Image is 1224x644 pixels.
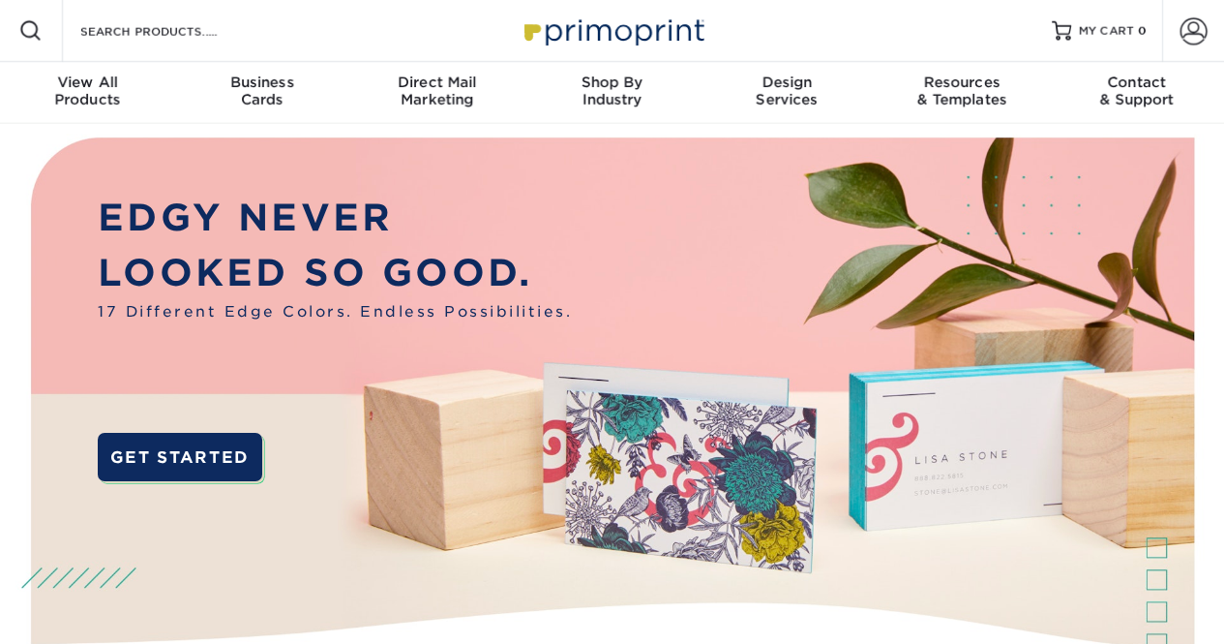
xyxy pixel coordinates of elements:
div: Marketing [349,74,524,108]
span: 0 [1138,24,1147,38]
p: EDGY NEVER [98,191,572,246]
div: Cards [175,74,350,108]
div: Services [700,74,875,108]
img: Primoprint [516,10,709,51]
a: GET STARTED [98,433,261,481]
span: Direct Mail [349,74,524,91]
a: Contact& Support [1049,62,1224,124]
span: Resources [875,74,1050,91]
span: Shop By [524,74,700,91]
a: Direct MailMarketing [349,62,524,124]
span: 17 Different Edge Colors. Endless Possibilities. [98,301,572,323]
span: Business [175,74,350,91]
a: Shop ByIndustry [524,62,700,124]
div: & Templates [875,74,1050,108]
a: Resources& Templates [875,62,1050,124]
p: LOOKED SO GOOD. [98,246,572,301]
a: DesignServices [700,62,875,124]
span: Design [700,74,875,91]
span: MY CART [1079,23,1134,40]
div: & Support [1049,74,1224,108]
span: Contact [1049,74,1224,91]
input: SEARCH PRODUCTS..... [78,19,267,43]
a: BusinessCards [175,62,350,124]
div: Industry [524,74,700,108]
